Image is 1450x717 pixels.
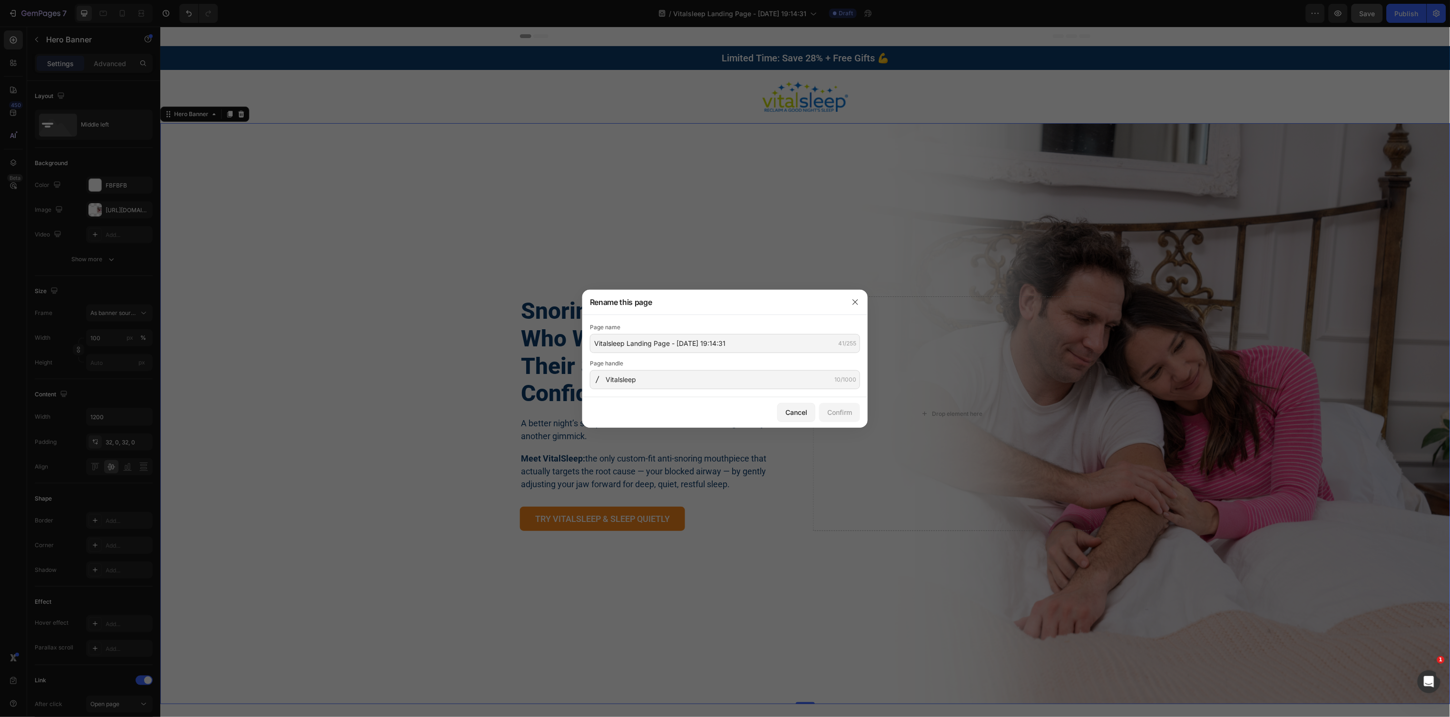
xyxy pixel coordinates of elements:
strong: Meet VitalSleep: [361,427,425,437]
button: Confirm [819,403,860,422]
div: 41/255 [838,339,856,348]
div: Drop element here [772,383,823,391]
div: Page handle [590,359,860,368]
iframe: Intercom live chat [1418,670,1440,693]
p: Limited Time: Save 28% + Free Gifts 💪 [561,24,729,39]
button: Cancel [777,403,815,422]
h3: Rename this page [590,296,652,308]
p: Try VitalSleep & Sleep Quietly [375,486,509,499]
div: Cancel [785,407,807,417]
div: Page name [590,323,860,332]
img: logo.webp [602,55,688,85]
h2: Snoring Solution for Men Who Want to Take Back Their Sleep, Energy, and Confidence [360,270,637,381]
p: the only custom-fit anti-snoring mouthpiece that actually targets the root cause — your blocked a... [361,425,637,464]
div: 10/1000 [834,375,856,384]
div: Hero Banner [12,83,50,92]
p: A better night’s sleep starts with a real solution to snoring — not just another gimmick. [361,390,637,416]
div: Confirm [827,407,852,417]
a: Try VitalSleep & Sleep Quietly [360,480,525,504]
span: 1 [1437,656,1445,664]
